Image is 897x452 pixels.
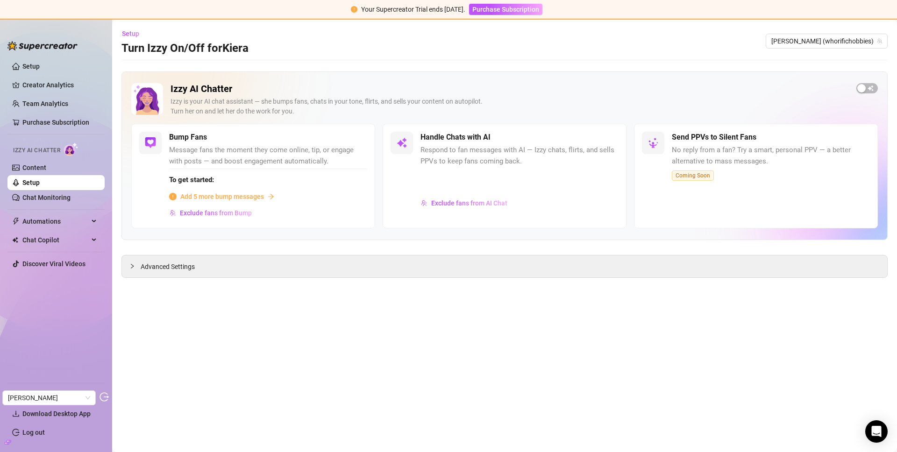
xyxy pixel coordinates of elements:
span: Exclude fans from Bump [180,209,252,217]
div: Open Intercom Messenger [865,420,888,443]
span: Your Supercreator Trial ends [DATE]. [361,6,465,13]
a: Creator Analytics [22,78,97,92]
span: Kiera (whorifichobbies) [771,34,882,48]
img: svg%3e [396,137,407,148]
h5: Send PPVs to Silent Fans [672,132,756,143]
span: Automations [22,214,89,229]
button: Exclude fans from Bump [169,205,252,220]
a: Team Analytics [22,100,68,107]
button: Purchase Subscription [469,4,542,15]
span: arrow-right [268,193,274,200]
h3: Turn Izzy On/Off for Kiera [121,41,249,56]
span: Exclude fans from AI Chat [431,199,507,207]
span: Kiera Winters [8,391,90,405]
button: Setup [121,26,147,41]
a: Discover Viral Videos [22,260,85,268]
img: svg%3e [170,210,176,216]
span: Chat Copilot [22,233,89,247]
img: Izzy AI Chatter [131,83,163,115]
h2: Izzy AI Chatter [171,83,849,95]
a: Purchase Subscription [22,119,89,126]
span: Add 5 more bump messages [180,191,264,202]
span: Advanced Settings [141,261,195,272]
button: Exclude fans from AI Chat [420,196,508,211]
span: Coming Soon [672,170,714,181]
h5: Handle Chats with AI [420,132,491,143]
a: Content [22,164,46,171]
span: No reply from a fan? Try a smart, personal PPV — a better alternative to mass messages. [672,145,870,167]
span: collapsed [129,263,135,269]
a: Setup [22,63,40,70]
div: collapsed [129,261,141,271]
span: Respond to fan messages with AI — Izzy chats, flirts, and sells PPVs to keep fans coming back. [420,145,619,167]
span: Izzy AI Chatter [13,146,60,155]
h5: Bump Fans [169,132,207,143]
span: Purchase Subscription [472,6,539,13]
strong: To get started: [169,176,214,184]
span: logout [100,392,109,402]
a: Setup [22,179,40,186]
a: Chat Monitoring [22,194,71,201]
span: download [12,410,20,417]
span: Setup [122,30,139,37]
img: logo-BBDzfeDw.svg [7,41,78,50]
span: Message fans the moment they come online, tip, or engage with posts — and boost engagement automa... [169,145,367,167]
img: svg%3e [421,200,427,206]
img: svg%3e [648,137,659,148]
span: thunderbolt [12,218,20,225]
img: Chat Copilot [12,237,18,243]
span: build [5,439,11,445]
div: Izzy is your AI chat assistant — she bumps fans, chats in your tone, flirts, and sells your conte... [171,97,849,116]
a: Log out [22,429,45,436]
span: Download Desktop App [22,410,91,417]
span: exclamation-circle [351,6,357,13]
a: Purchase Subscription [469,6,542,13]
img: AI Chatter [64,142,78,156]
span: team [877,38,883,44]
img: svg%3e [145,137,156,148]
span: info-circle [169,193,177,200]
